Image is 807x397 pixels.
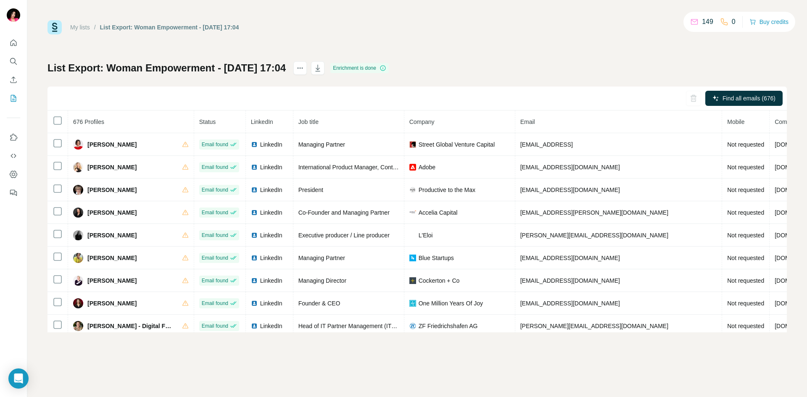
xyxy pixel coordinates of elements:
span: Adobe [419,163,435,171]
span: [EMAIL_ADDRESS][PERSON_NAME][DOMAIN_NAME] [520,209,668,216]
span: Email found [202,209,228,216]
span: [PERSON_NAME] [87,231,137,239]
img: LinkedIn logo [251,141,258,148]
span: LinkedIn [260,186,282,194]
img: company-logo [409,255,416,261]
span: [EMAIL_ADDRESS] [520,141,573,148]
span: LinkedIn [260,163,282,171]
span: LinkedIn [260,208,282,217]
span: [EMAIL_ADDRESS][DOMAIN_NAME] [520,164,620,171]
img: LinkedIn logo [251,323,258,329]
img: Avatar [73,230,83,240]
span: [PERSON_NAME] - Digital Futurist [87,322,174,330]
p: 149 [702,17,713,27]
img: Avatar [73,253,83,263]
img: company-logo [409,164,416,171]
span: Not requested [727,209,764,216]
span: Managing Partner [298,255,345,261]
span: Find all emails (676) [723,94,775,103]
img: Avatar [73,185,83,195]
span: 676 Profiles [73,118,104,125]
span: LinkedIn [260,231,282,239]
a: My lists [70,24,90,31]
div: Enrichment is done [330,63,389,73]
button: Use Surfe API [7,148,20,163]
span: [PERSON_NAME] [87,208,137,217]
span: [PERSON_NAME] [87,276,137,285]
span: Head of IT Partner Management (IT Sourcing) & Deputy Head of IT Governance and Compliance [298,323,551,329]
span: Not requested [727,255,764,261]
img: Avatar [73,162,83,172]
span: Managing Director [298,277,346,284]
span: [PERSON_NAME] [87,299,137,308]
span: ZF Friedrichshafen AG [419,322,478,330]
span: LinkedIn [251,118,273,125]
img: LinkedIn logo [251,232,258,239]
img: Avatar [73,139,83,150]
span: One Million Years Of Joy [419,299,483,308]
span: Email found [202,231,228,239]
li: / [94,23,96,32]
span: President [298,187,323,193]
span: Not requested [727,187,764,193]
span: [PERSON_NAME] [87,254,137,262]
img: Surfe Logo [47,20,62,34]
button: Dashboard [7,167,20,182]
button: actions [293,61,307,75]
span: L'Eloi [419,231,433,239]
span: Email found [202,163,228,171]
button: Quick start [7,35,20,50]
span: [EMAIL_ADDRESS][DOMAIN_NAME] [520,300,620,307]
img: company-logo [409,141,416,148]
span: [EMAIL_ADDRESS][DOMAIN_NAME] [520,255,620,261]
span: Job title [298,118,319,125]
span: LinkedIn [260,140,282,149]
button: Enrich CSV [7,72,20,87]
img: Avatar [7,8,20,22]
span: Email found [202,300,228,307]
img: LinkedIn logo [251,300,258,307]
span: [PERSON_NAME][EMAIL_ADDRESS][DOMAIN_NAME] [520,323,668,329]
img: Avatar [73,208,83,218]
span: International Product Manager, Content Strategy Localization [298,164,457,171]
button: My lists [7,91,20,106]
img: LinkedIn logo [251,277,258,284]
span: Blue Startups [419,254,454,262]
h1: List Export: Woman Empowerment - [DATE] 17:04 [47,61,286,75]
img: LinkedIn logo [251,164,258,171]
span: Productive to the Max [419,186,475,194]
span: [PERSON_NAME][EMAIL_ADDRESS][DOMAIN_NAME] [520,232,668,239]
span: Street Global Venture Capital [419,140,495,149]
span: [PERSON_NAME] [87,186,137,194]
img: company-logo [409,300,416,307]
button: Feedback [7,185,20,200]
span: Founder & CEO [298,300,340,307]
img: LinkedIn logo [251,187,258,193]
span: LinkedIn [260,299,282,308]
img: LinkedIn logo [251,255,258,261]
span: [EMAIL_ADDRESS][DOMAIN_NAME] [520,277,620,284]
img: company-logo [409,187,416,193]
span: Email found [202,277,228,284]
span: [PERSON_NAME] [87,140,137,149]
div: Open Intercom Messenger [8,368,29,389]
span: Company [409,118,435,125]
span: Email found [202,322,228,330]
span: Cockerton + Co [419,276,460,285]
span: Co-Founder and Managing Partner [298,209,390,216]
img: company-logo [409,323,416,329]
span: [EMAIL_ADDRESS][DOMAIN_NAME] [520,187,620,193]
span: Status [199,118,216,125]
span: Not requested [727,300,764,307]
span: Not requested [727,323,764,329]
span: Executive producer / Line producer [298,232,390,239]
button: Search [7,54,20,69]
span: Email found [202,186,228,194]
span: Email found [202,254,228,262]
img: Avatar [73,321,83,331]
span: Managing Partner [298,141,345,148]
span: LinkedIn [260,322,282,330]
img: company-logo [409,232,416,239]
button: Use Surfe on LinkedIn [7,130,20,145]
button: Find all emails (676) [705,91,783,106]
